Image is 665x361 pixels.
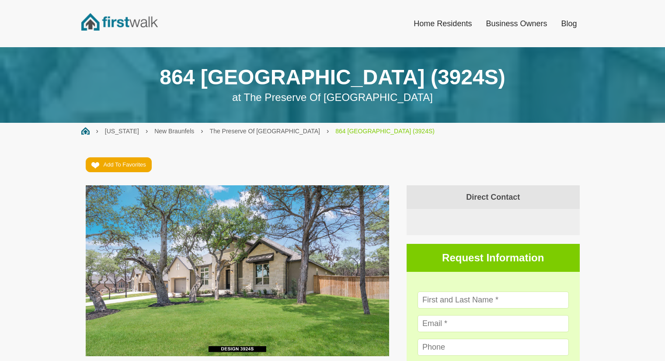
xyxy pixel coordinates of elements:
[554,14,584,33] a: Blog
[104,161,146,168] span: Add To Favorites
[335,128,435,135] a: 864 [GEOGRAPHIC_DATA] (3924S)
[479,14,554,33] a: Business Owners
[418,315,569,332] input: Email *
[86,157,152,172] a: Add To Favorites
[407,185,580,209] h4: Direct Contact
[81,65,584,90] h1: 864 [GEOGRAPHIC_DATA] (3924S)
[81,13,158,31] img: FirstWalk
[210,128,320,135] a: The Preserve Of [GEOGRAPHIC_DATA]
[418,339,569,356] input: Phone
[407,14,479,33] a: Home Residents
[154,128,194,135] a: New Braunfels
[407,244,580,272] h3: Request Information
[232,91,433,103] span: at The Preserve Of [GEOGRAPHIC_DATA]
[105,128,139,135] a: [US_STATE]
[418,292,569,309] input: First and Last Name *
